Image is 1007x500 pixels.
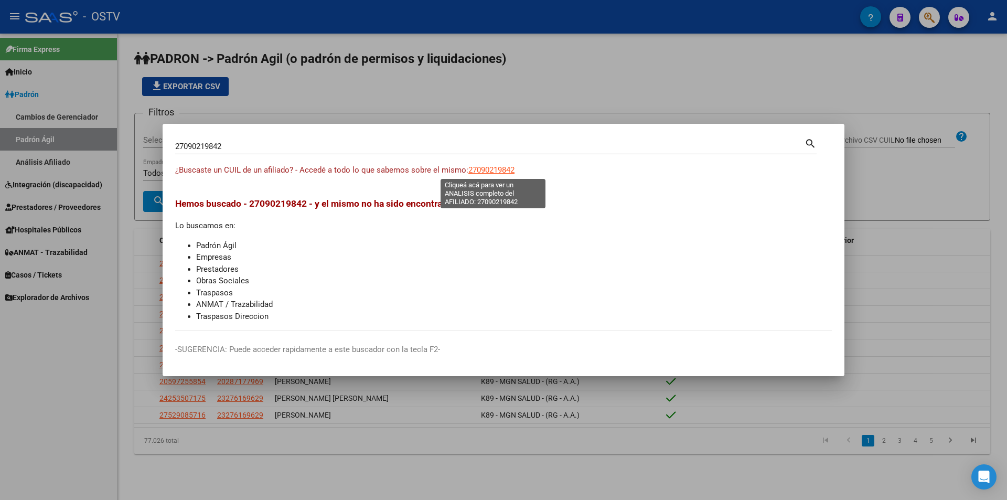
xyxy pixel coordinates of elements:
[971,464,997,490] div: Open Intercom Messenger
[196,263,832,275] li: Prestadores
[196,275,832,287] li: Obras Sociales
[196,311,832,323] li: Traspasos Direccion
[468,165,515,175] span: 27090219842
[175,197,832,322] div: Lo buscamos en:
[175,165,468,175] span: ¿Buscaste un CUIL de un afiliado? - Accedé a todo lo que sabemos sobre el mismo:
[196,240,832,252] li: Padrón Ágil
[175,198,453,209] span: Hemos buscado - 27090219842 - y el mismo no ha sido encontrado
[196,251,832,263] li: Empresas
[805,136,817,149] mat-icon: search
[175,344,832,356] p: -SUGERENCIA: Puede acceder rapidamente a este buscador con la tecla F2-
[196,299,832,311] li: ANMAT / Trazabilidad
[196,287,832,299] li: Traspasos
